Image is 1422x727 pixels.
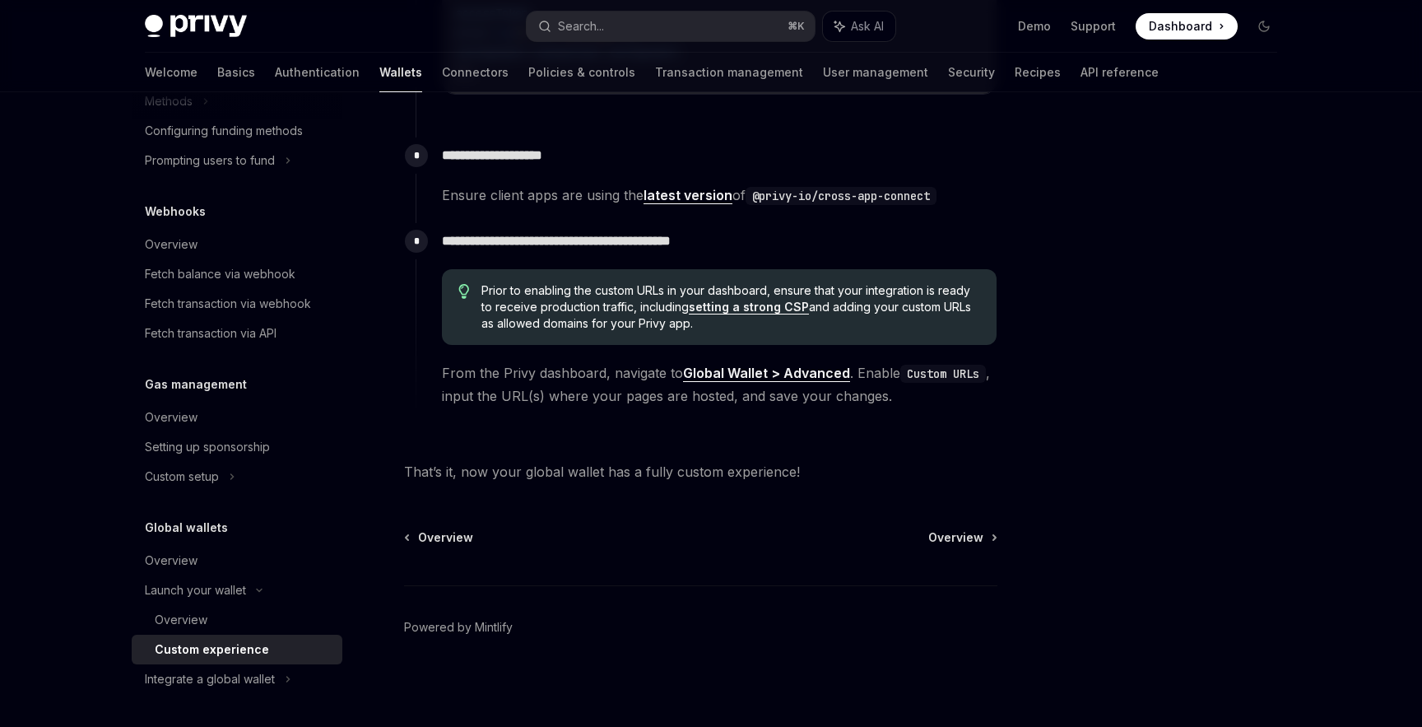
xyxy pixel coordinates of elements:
a: Policies & controls [528,53,635,92]
a: Overview [928,529,996,546]
a: Welcome [145,53,197,92]
div: Overview [145,551,197,571]
a: User management [823,53,928,92]
div: Custom setup [145,467,219,487]
div: Search... [558,16,604,36]
div: Overview [145,408,197,427]
a: setting a strong CSP [689,300,809,315]
div: Fetch transaction via API [145,324,276,343]
a: Support [1071,18,1116,35]
span: That’s it, now your global wallet has a fully custom experience! [404,460,997,483]
a: Configuring funding methods [132,116,342,146]
span: Ask AI [851,18,884,35]
div: Overview [155,610,207,630]
a: Overview [132,546,342,576]
div: Integrate a global wallet [145,669,275,689]
a: Powered by Mintlify [404,619,513,636]
a: Connectors [442,53,509,92]
a: Wallets [379,53,422,92]
code: @privy-io/cross-app-connect [746,187,936,205]
a: Fetch transaction via API [132,319,342,348]
a: Basics [217,53,255,92]
div: Launch your wallet [145,580,246,600]
h5: Webhooks [145,202,206,221]
div: Fetch transaction via webhook [145,294,311,314]
a: Global Wallet > Advanced [683,365,850,382]
div: Configuring funding methods [145,121,303,141]
div: Custom experience [155,640,269,659]
h5: Gas management [145,375,247,394]
a: Setting up sponsorship [132,432,342,462]
a: Demo [1018,18,1051,35]
a: latest version [644,187,732,204]
a: Transaction management [655,53,803,92]
strong: Global Wallet > Advanced [683,365,850,381]
a: Overview [132,230,342,259]
a: Recipes [1015,53,1061,92]
span: From the Privy dashboard, navigate to . Enable , input the URL(s) where your pages are hosted, an... [442,361,997,408]
h5: Global wallets [145,518,228,538]
button: Toggle dark mode [1251,13,1277,40]
div: Setting up sponsorship [145,437,270,457]
div: Prompting users to fund [145,151,275,170]
span: Ensure client apps are using the of [442,184,997,207]
a: Overview [132,403,342,432]
a: API reference [1080,53,1159,92]
a: Security [948,53,995,92]
a: Authentication [275,53,360,92]
span: Dashboard [1149,18,1212,35]
a: Overview [406,529,473,546]
a: Custom experience [132,635,342,664]
code: Custom URLs [900,365,986,383]
span: Prior to enabling the custom URLs in your dashboard, ensure that your integration is ready to rec... [481,282,981,332]
div: Fetch balance via webhook [145,264,295,284]
a: Fetch transaction via webhook [132,289,342,319]
a: Fetch balance via webhook [132,259,342,289]
span: Overview [928,529,983,546]
svg: Tip [458,284,470,299]
button: Search...⌘K [527,12,815,41]
button: Ask AI [823,12,895,41]
a: Overview [132,605,342,635]
img: dark logo [145,15,247,38]
div: Overview [145,235,197,254]
a: Dashboard [1136,13,1238,40]
span: Overview [418,529,473,546]
span: ⌘ K [788,20,805,33]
